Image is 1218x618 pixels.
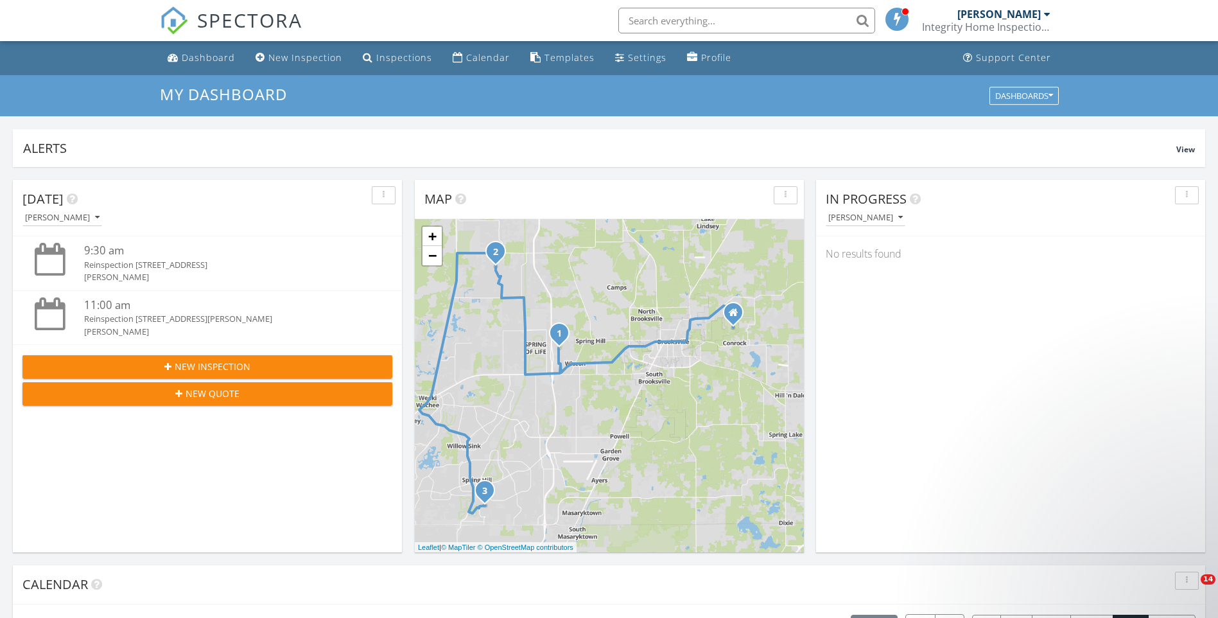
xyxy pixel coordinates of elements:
[23,139,1176,157] div: Alerts
[976,51,1051,64] div: Support Center
[922,21,1050,33] div: Integrity Home Inspections of Florida, LLC
[628,51,666,64] div: Settings
[618,8,875,33] input: Search everything...
[610,46,672,70] a: Settings
[557,330,562,339] i: 1
[84,326,361,338] div: [PERSON_NAME]
[84,271,361,283] div: [PERSON_NAME]
[197,6,302,33] span: SPECTORA
[415,542,577,553] div: |
[989,87,1059,105] button: Dashboards
[493,248,498,257] i: 2
[1201,574,1215,585] span: 14
[441,543,476,551] a: © MapTiler
[418,543,439,551] a: Leaflet
[25,213,100,222] div: [PERSON_NAME]
[358,46,437,70] a: Inspections
[424,190,452,207] span: Map
[84,297,361,313] div: 11:00 am
[525,46,600,70] a: Templates
[995,91,1053,100] div: Dashboards
[84,259,361,271] div: Reinspection [STREET_ADDRESS]
[957,8,1041,21] div: [PERSON_NAME]
[186,387,239,400] span: New Quote
[1174,574,1205,605] iframe: Intercom live chat
[826,209,905,227] button: [PERSON_NAME]
[826,190,907,207] span: In Progress
[22,209,102,227] button: [PERSON_NAME]
[958,46,1056,70] a: Support Center
[816,236,1205,271] div: No results found
[701,51,731,64] div: Profile
[466,51,510,64] div: Calendar
[84,313,361,325] div: Reinspection [STREET_ADDRESS][PERSON_NAME]
[160,17,302,44] a: SPECTORA
[182,51,235,64] div: Dashboard
[22,190,64,207] span: [DATE]
[162,46,240,70] a: Dashboard
[485,490,492,498] div: 1005 Indigo Run Ct, Spring Hill, FL 34609
[544,51,595,64] div: Templates
[250,46,347,70] a: New Inspection
[160,84,287,105] span: My Dashboard
[828,213,903,222] div: [PERSON_NAME]
[175,360,250,373] span: New Inspection
[84,243,361,259] div: 9:30 am
[422,246,442,265] a: Zoom out
[160,6,188,35] img: The Best Home Inspection Software - Spectora
[496,251,503,259] div: 12333 Harris Hawk Rd, Brooksville, FL 34614
[682,46,736,70] a: Company Profile
[376,51,432,64] div: Inspections
[268,51,342,64] div: New Inspection
[559,333,567,340] div: 15268 Valarie Ct, Brooksville, FL 34613
[478,543,573,551] a: © OpenStreetMap contributors
[22,382,392,405] button: New Quote
[1176,144,1195,155] span: View
[482,487,487,496] i: 3
[733,312,741,320] div: 9872 Domingo Dr, Brooksville FL 34601
[422,227,442,246] a: Zoom in
[22,576,88,593] span: Calendar
[22,355,392,378] button: New Inspection
[448,46,515,70] a: Calendar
